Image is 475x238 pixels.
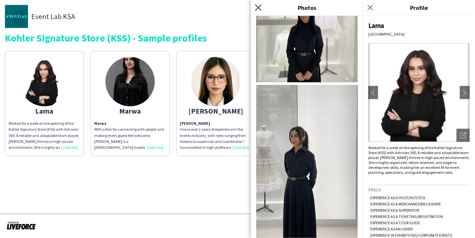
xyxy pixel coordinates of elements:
img: thumb-d0a7b56f-9e14-4e4b-94db-6d54a60d8988.jpg [5,5,28,28]
div: Marwa [94,108,166,114]
p: With a flair for connecting with people and making every guest feel welcome, [PERSON_NAME] is a [... [94,120,166,150]
img: Crew avatar or photo [368,43,470,142]
h3: Photos [251,3,363,12]
b: Marwa [94,121,106,126]
img: thumb-67fbf562a4e05.jpeg [105,57,155,106]
div: Open photos pop-in [457,129,470,142]
div: Lama [368,21,470,30]
h3: Profile [363,3,475,12]
div: Kohler Signature Store (KSS) - Sample profiles [5,33,470,43]
p: I have over 2 years of experience in the events industry, with roles ranging from hostess to supe... [180,120,252,150]
div: [GEOGRAPHIC_DATA] [368,32,470,37]
div: [PERSON_NAME] [180,108,252,114]
div: Lama [9,108,80,114]
span: Event Lab KSA [31,13,75,19]
h3: Skills [368,187,470,193]
span: Experience as a Host/Hostess [368,195,427,200]
span: Experience as a Merchandiser/Cashier [368,201,442,206]
img: Powered by Liveforce [7,221,36,230]
span: Experience as a Ticketing/Registration [368,214,445,219]
div: Worked for a week on the opening of the Kohler Signature Store (KSS) with Advisors 360. A reliabl... [9,120,80,150]
span: Experience as an Usher [368,226,414,231]
img: thumb-672cc00e28614.jpeg [191,57,240,106]
span: Experience as a Supervisor [368,208,421,213]
img: thumb-67f452eed82c9.jpeg [20,57,69,106]
span: Experience in Exhibitions/Corporate Events [368,233,454,238]
span: Experience as a Tour Guide [368,220,422,225]
b: [PERSON_NAME] [180,121,210,126]
div: Worked for a week on the opening of the Kohler Signature Store (KSS) with Advisors 360. A reliabl... [368,145,470,175]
